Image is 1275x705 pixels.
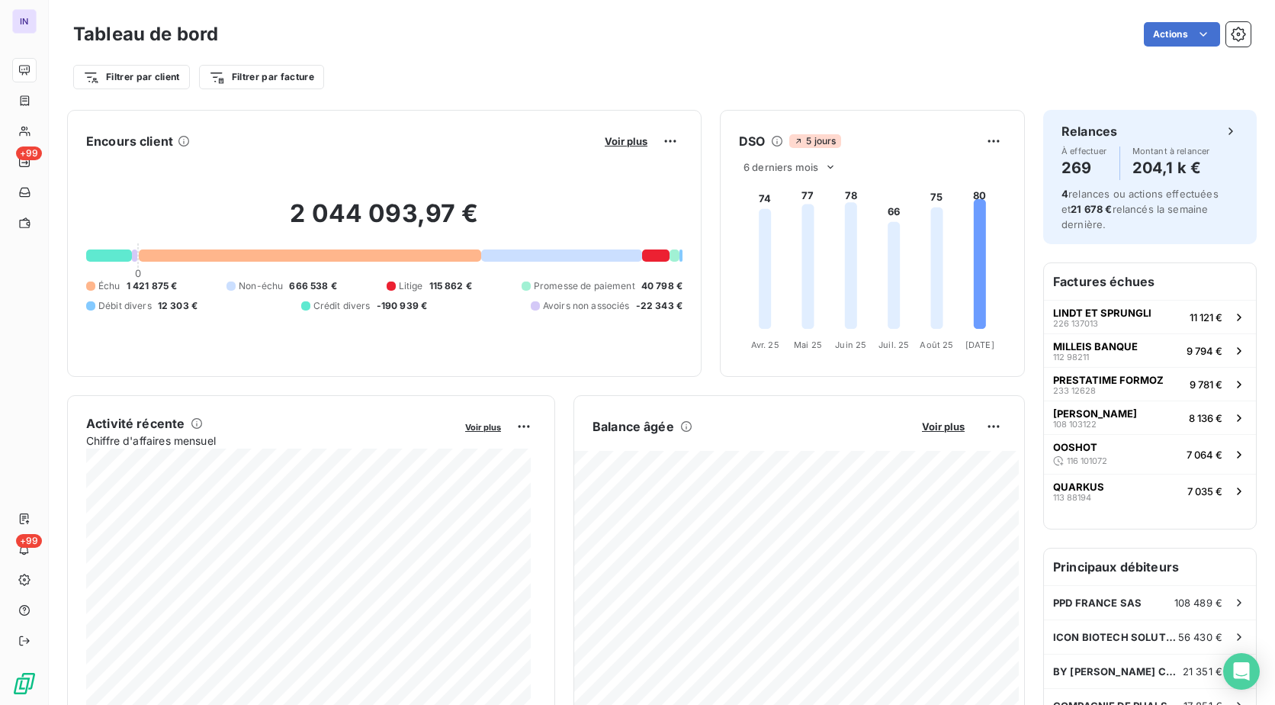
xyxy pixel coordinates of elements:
tspan: Mai 25 [794,340,822,350]
span: MILLEIS BANQUE [1053,340,1138,352]
span: 40 798 € [641,279,682,293]
span: 4 [1061,188,1068,200]
tspan: Juin 25 [835,340,866,350]
span: Voir plus [605,135,647,147]
span: +99 [16,146,42,160]
button: Filtrer par client [73,65,190,89]
button: LINDT ET SPRUNGLI226 13701311 121 € [1044,300,1256,333]
span: 21 351 € [1183,665,1222,678]
span: 7 064 € [1187,449,1222,461]
span: 1 421 875 € [127,279,178,293]
tspan: Avr. 25 [751,340,779,350]
tspan: Juil. 25 [878,340,909,350]
h2: 2 044 093,97 € [86,198,682,244]
span: Chiffre d'affaires mensuel [86,433,454,449]
button: PRESTATIME FORMOZ233 126289 781 € [1044,367,1256,401]
img: Logo LeanPay [12,671,37,696]
button: [PERSON_NAME]108 1031228 136 € [1044,401,1256,434]
button: OOSHOT116 1010727 064 € [1044,434,1256,474]
span: 12 303 € [158,299,198,313]
span: Débit divers [98,299,152,313]
span: 108 489 € [1174,597,1222,609]
h6: Encours client [86,132,173,150]
span: 116 101072 [1067,456,1107,465]
span: 108 103122 [1053,420,1097,429]
span: PRESTATIME FORMOZ [1053,374,1164,386]
span: 56 430 € [1178,631,1222,643]
button: Filtrer par facture [199,65,324,89]
span: QUARKUS [1053,481,1104,493]
span: 113 88194 [1053,493,1091,502]
h6: DSO [739,132,765,150]
h6: Balance âgée [593,417,674,436]
button: Voir plus [917,420,969,433]
span: [PERSON_NAME] [1053,407,1137,420]
span: 8 136 € [1189,412,1222,424]
h6: Relances [1061,122,1117,140]
span: Avoirs non associés [543,299,630,313]
span: 6 derniers mois [743,161,818,173]
span: relances ou actions effectuées et relancés la semaine dernière. [1061,188,1219,230]
span: PPD FRANCE SAS [1053,597,1142,609]
span: LINDT ET SPRUNGLI [1053,307,1151,319]
span: 226 137013 [1053,319,1098,328]
span: 112 98211 [1053,352,1089,362]
span: BY [PERSON_NAME] COMPANIES [1053,665,1183,678]
span: -190 939 € [377,299,428,313]
h4: 204,1 k € [1132,156,1210,180]
span: 11 121 € [1190,311,1222,324]
span: Crédit divers [313,299,371,313]
button: QUARKUS113 881947 035 € [1044,474,1256,507]
span: Litige [399,279,423,293]
button: Voir plus [600,134,652,148]
h6: Principaux débiteurs [1044,549,1256,585]
h3: Tableau de bord [73,21,218,48]
span: Échu [98,279,120,293]
tspan: Août 25 [920,340,953,350]
span: 9 781 € [1190,378,1222,391]
h6: Activité récente [86,414,185,433]
span: +99 [16,534,42,548]
span: ICON BIOTECH SOLUTION [1053,631,1178,643]
span: À effectuer [1061,146,1107,156]
span: Montant à relancer [1132,146,1210,156]
button: Actions [1144,22,1220,47]
span: 666 538 € [289,279,336,293]
div: IN [12,9,37,34]
span: OOSHOT [1053,441,1097,453]
span: 7 035 € [1187,485,1222,497]
span: 0 [135,267,141,279]
span: 5 jours [789,134,840,148]
span: Voir plus [922,420,965,433]
h6: Factures échues [1044,263,1256,300]
button: MILLEIS BANQUE112 982119 794 € [1044,333,1256,367]
div: Open Intercom Messenger [1223,653,1260,690]
span: Promesse de paiement [534,279,635,293]
span: 115 862 € [429,279,472,293]
span: Voir plus [465,422,501,433]
tspan: [DATE] [965,340,994,350]
span: Non-échu [239,279,283,293]
button: Voir plus [461,420,506,433]
span: 233 12628 [1053,386,1096,395]
h4: 269 [1061,156,1107,180]
span: 21 678 € [1071,203,1112,215]
span: -22 343 € [636,299,682,313]
span: 9 794 € [1187,345,1222,357]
